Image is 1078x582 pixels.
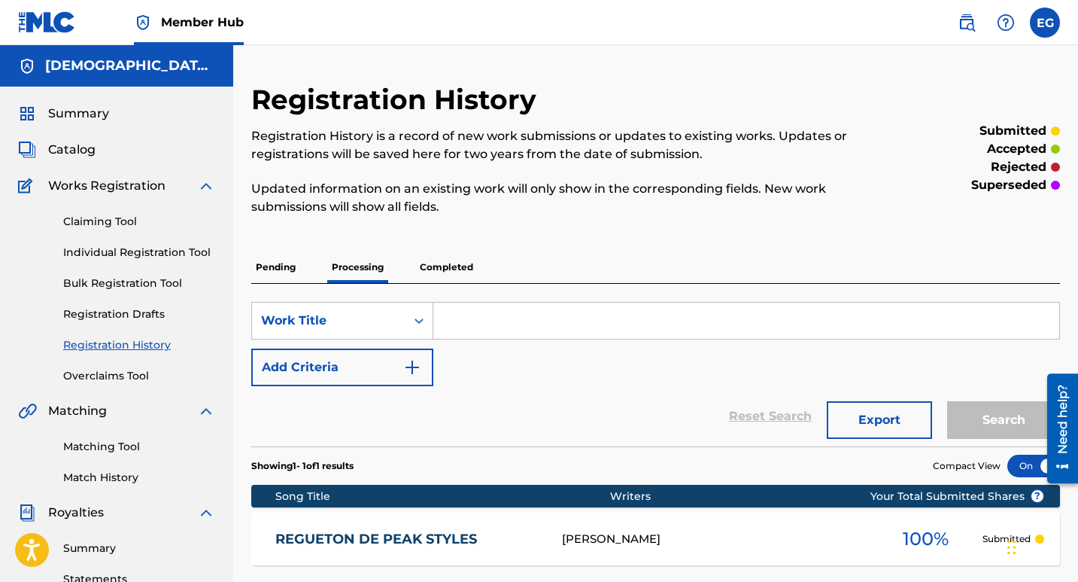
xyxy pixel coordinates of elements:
[63,470,215,486] a: Match History
[197,402,215,420] img: expand
[251,302,1060,446] form: Search Form
[827,401,932,439] button: Export
[18,141,96,159] a: CatalogCatalog
[197,177,215,195] img: expand
[251,251,300,283] p: Pending
[18,105,109,123] a: SummarySummary
[933,459,1001,473] span: Compact View
[1007,525,1016,570] div: Drag
[1030,8,1060,38] div: User Menu
[982,532,1031,546] p: Submitted
[48,402,107,420] span: Matching
[18,402,37,420] img: Matching
[327,251,388,283] p: Processing
[63,214,215,230] a: Claiming Tool
[63,276,215,291] a: Bulk Registration Tool
[958,14,976,32] img: search
[18,504,36,522] img: Royalties
[275,531,542,548] a: REGUETON DE PEAK STYLES
[979,122,1046,140] p: submitted
[251,459,354,473] p: Showing 1 - 1 of 1 results
[45,57,215,75] h5: Evangelina Gonzalez
[1036,368,1078,489] iframe: Resource Center
[1031,490,1043,502] span: ?
[610,489,918,504] div: Writers
[63,368,215,384] a: Overclaims Tool
[63,541,215,556] a: Summary
[18,11,76,33] img: MLC Logo
[251,83,544,117] h2: Registration History
[18,141,36,159] img: Catalog
[18,57,36,75] img: Accounts
[971,176,1046,194] p: superseded
[562,531,870,548] div: [PERSON_NAME]
[403,358,421,376] img: 9d2ae6d4665cec9f34b9.svg
[997,14,1015,32] img: help
[991,8,1021,38] div: Help
[63,439,215,455] a: Matching Tool
[48,141,96,159] span: Catalog
[63,306,215,322] a: Registration Drafts
[415,251,478,283] p: Completed
[903,526,949,553] span: 100 %
[251,180,874,216] p: Updated information on an existing work will only show in the corresponding fields. New work subm...
[48,177,165,195] span: Works Registration
[261,312,396,330] div: Work Title
[63,337,215,353] a: Registration History
[48,504,104,522] span: Royalties
[1003,510,1078,582] iframe: Chat Widget
[63,245,215,261] a: Individual Registration Tool
[251,127,874,163] p: Registration History is a record of new work submissions or updates to existing works. Updates or...
[991,158,1046,176] p: rejected
[134,14,152,32] img: Top Rightsholder
[251,349,433,386] button: Add Criteria
[987,140,1046,158] p: accepted
[275,489,610,504] div: Song Title
[952,8,982,38] a: Public Search
[18,177,38,195] img: Works Registration
[197,504,215,522] img: expand
[48,105,109,123] span: Summary
[870,489,1044,504] span: Your Total Submitted Shares
[161,14,244,31] span: Member Hub
[18,105,36,123] img: Summary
